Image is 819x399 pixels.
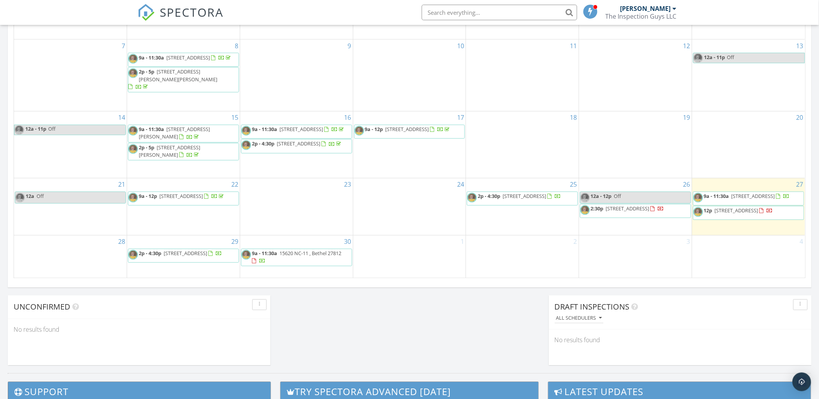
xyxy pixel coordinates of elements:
[128,68,217,90] a: 2p - 5p [STREET_ADDRESS][PERSON_NAME][PERSON_NAME]
[346,40,353,52] a: Go to September 9, 2025
[692,178,805,235] td: Go to September 27, 2025
[569,178,579,191] a: Go to September 25, 2025
[467,192,578,206] a: 2p - 4:30p [STREET_ADDRESS]
[117,236,127,248] a: Go to September 28, 2025
[682,178,692,191] a: Go to September 26, 2025
[682,112,692,124] a: Go to September 19, 2025
[478,193,500,200] span: 2p - 4:30p
[14,125,24,135] img: img_0014.jpeg
[252,250,277,257] span: 9a - 11:30a
[128,250,138,260] img: img_0014.jpeg
[25,125,47,135] span: 12a - 11p
[241,126,251,136] img: img_0014.jpeg
[277,140,320,147] span: [STREET_ADDRESS]
[569,112,579,124] a: Go to September 18, 2025
[127,236,240,278] td: Go to September 29, 2025
[138,4,155,21] img: The Best Home Inspection Software - Spectora
[579,178,692,235] td: Go to September 26, 2025
[128,249,239,263] a: 2p - 4:30p [STREET_ADDRESS]
[279,126,323,133] span: [STREET_ADDRESS]
[386,126,429,133] span: [STREET_ADDRESS]
[343,178,353,191] a: Go to September 23, 2025
[353,236,466,278] td: Go to October 1, 2025
[139,144,200,159] span: [STREET_ADDRESS][PERSON_NAME]
[241,125,352,139] a: 9a - 11:30a [STREET_ADDRESS]
[127,112,240,178] td: Go to September 15, 2025
[343,112,353,124] a: Go to September 16, 2025
[795,112,805,124] a: Go to September 20, 2025
[233,40,240,52] a: Go to September 8, 2025
[241,139,352,153] a: 2p - 4:30p [STREET_ADDRESS]
[14,302,70,312] span: Unconfirmed
[555,302,630,312] span: Draft Inspections
[128,125,239,142] a: 9a - 11:30a [STREET_ADDRESS][PERSON_NAME]
[354,125,465,139] a: 9a - 12p [STREET_ADDRESS]
[353,178,466,235] td: Go to September 24, 2025
[572,236,579,248] a: Go to October 2, 2025
[138,10,224,27] a: SPECTORA
[252,126,277,133] span: 9a - 11:30a
[241,250,251,260] img: img_0014.jpeg
[354,126,364,136] img: img_0014.jpeg
[555,313,604,324] button: All schedulers
[240,178,353,235] td: Go to September 23, 2025
[693,53,703,63] img: img_0014.jpeg
[579,112,692,178] td: Go to September 19, 2025
[8,319,271,340] div: No results found
[128,54,138,64] img: img_0014.jpeg
[14,236,127,278] td: Go to September 28, 2025
[466,40,579,112] td: Go to September 11, 2025
[240,112,353,178] td: Go to September 16, 2025
[466,178,579,235] td: Go to September 25, 2025
[139,193,225,200] a: 9a - 12p [STREET_ADDRESS]
[580,193,590,203] img: img_0014.jpeg
[793,373,811,391] div: Open Intercom Messenger
[160,4,224,20] span: SPECTORA
[139,126,210,140] span: [STREET_ADDRESS][PERSON_NAME]
[682,40,692,52] a: Go to September 12, 2025
[685,236,692,248] a: Go to October 3, 2025
[240,40,353,112] td: Go to September 9, 2025
[127,178,240,235] td: Go to September 22, 2025
[606,205,650,212] span: [STREET_ADDRESS]
[579,40,692,112] td: Go to September 12, 2025
[579,236,692,278] td: Go to October 3, 2025
[466,236,579,278] td: Go to October 2, 2025
[704,207,712,214] span: 12p
[230,112,240,124] a: Go to September 15, 2025
[343,236,353,248] a: Go to September 30, 2025
[692,112,805,178] td: Go to September 20, 2025
[466,112,579,178] td: Go to September 18, 2025
[159,193,203,200] span: [STREET_ADDRESS]
[139,144,154,151] span: 2p - 5p
[795,178,805,191] a: Go to September 27, 2025
[117,112,127,124] a: Go to September 14, 2025
[139,126,164,133] span: 9a - 11:30a
[230,236,240,248] a: Go to September 29, 2025
[704,193,790,200] a: 9a - 11:30a [STREET_ADDRESS]
[252,140,342,147] a: 2p - 4:30p [STREET_ADDRESS]
[591,205,604,212] span: 2:30p
[230,178,240,191] a: Go to September 22, 2025
[139,193,157,200] span: 9a - 12p
[715,207,758,214] span: [STREET_ADDRESS]
[549,330,812,351] div: No results found
[692,236,805,278] td: Go to October 4, 2025
[693,192,804,206] a: 9a - 11:30a [STREET_ADDRESS]
[128,143,239,161] a: 2p - 5p [STREET_ADDRESS][PERSON_NAME]
[139,54,232,61] a: 9a - 11:30a [STREET_ADDRESS]
[48,126,56,133] span: Off
[128,68,138,78] img: img_0014.jpeg
[365,126,383,133] span: 9a - 12p
[693,207,703,217] img: img_0014.jpeg
[620,5,671,12] div: [PERSON_NAME]
[795,40,805,52] a: Go to September 13, 2025
[128,192,239,206] a: 9a - 12p [STREET_ADDRESS]
[252,126,345,133] a: 9a - 11:30a [STREET_ADDRESS]
[128,53,239,67] a: 9a - 11:30a [STREET_ADDRESS]
[580,204,691,218] a: 2:30p [STREET_ADDRESS]
[614,193,622,200] span: Off
[693,206,804,220] a: 12p [STREET_ADDRESS]
[727,54,735,61] span: Off
[478,193,561,200] a: 2p - 4:30p [STREET_ADDRESS]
